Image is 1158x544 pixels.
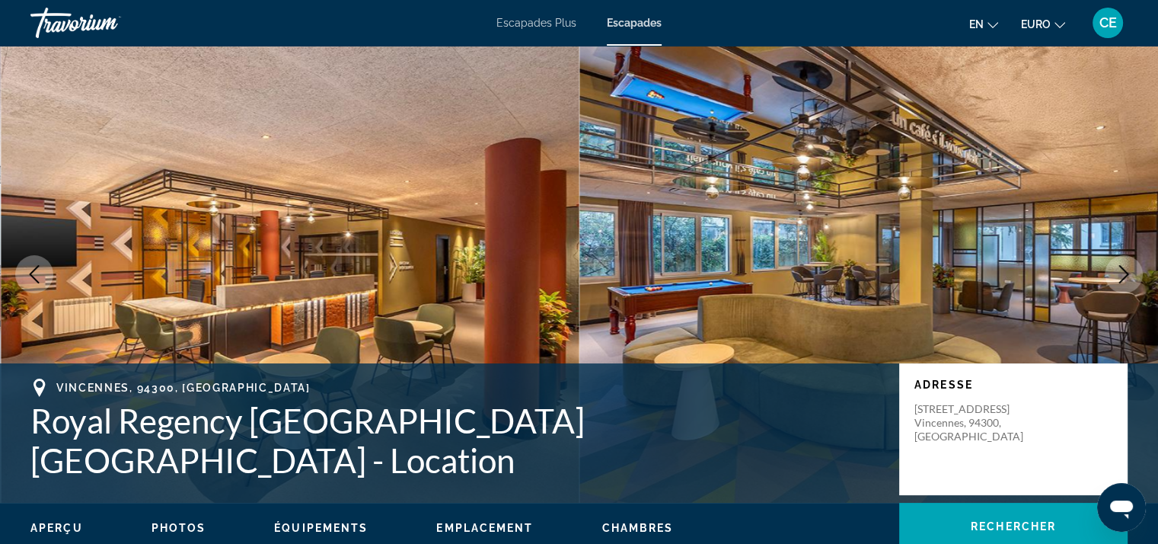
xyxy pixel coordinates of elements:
[914,379,1112,391] p: Adresse
[30,521,83,535] button: Aperçu
[969,18,984,30] span: en
[914,402,1036,443] p: [STREET_ADDRESS] Vincennes, 94300, [GEOGRAPHIC_DATA]
[496,17,576,29] a: Escapades Plus
[274,522,368,534] span: Équipements
[30,401,884,480] h1: Royal Regency [GEOGRAPHIC_DATA] [GEOGRAPHIC_DATA] - Location
[969,13,998,35] button: Changer la langue
[1097,483,1146,532] iframe: Bouton de lancement de la fenêtre de messagerie
[607,17,662,29] a: Escapades
[15,255,53,293] button: Image précédente
[1021,18,1051,30] span: EURO
[1088,7,1128,39] button: Menu utilisateur
[436,521,533,535] button: Emplacement
[436,522,533,534] span: Emplacement
[1021,13,1065,35] button: Changer de devise
[152,521,206,535] button: Photos
[1105,255,1143,293] button: Image suivante
[274,521,368,535] button: Équipements
[601,521,673,535] button: Chambres
[30,3,183,43] a: Travorium
[30,522,83,534] span: Aperçu
[56,382,311,394] span: Vincennes, 94300, [GEOGRAPHIC_DATA]
[1099,15,1117,30] span: CE
[152,522,206,534] span: Photos
[971,520,1056,533] span: Rechercher
[601,522,673,534] span: Chambres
